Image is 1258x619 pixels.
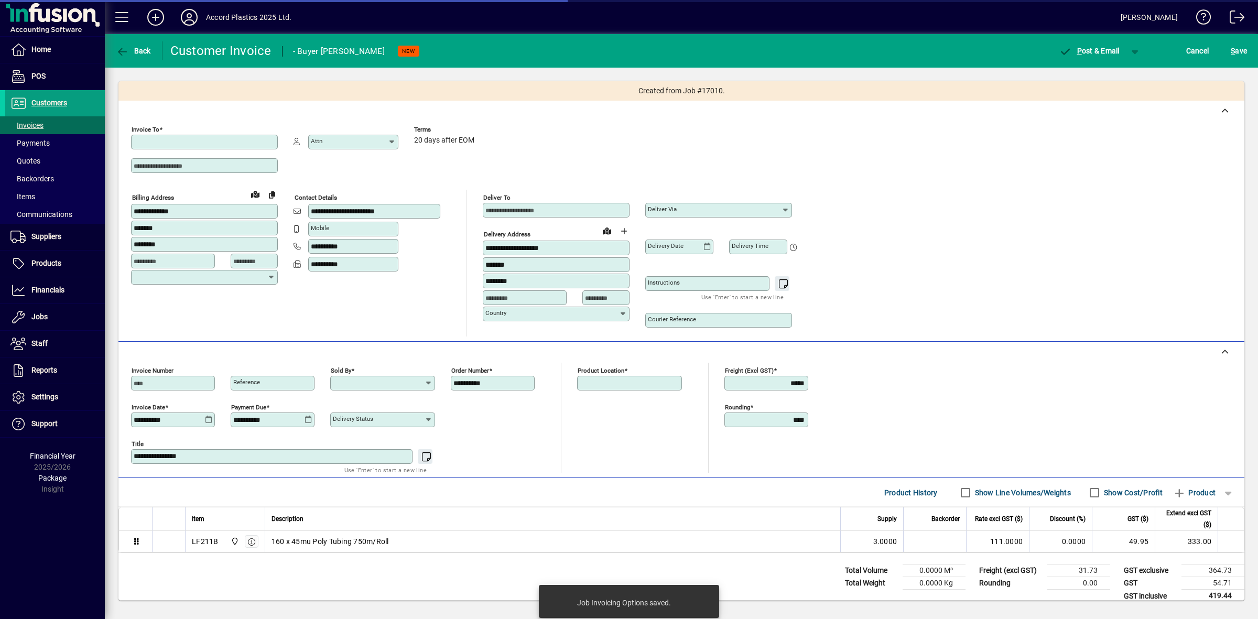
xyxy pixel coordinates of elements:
a: Logout [1222,2,1245,36]
mat-label: Invoice To [132,126,159,133]
span: Quotes [10,157,40,165]
a: Jobs [5,304,105,330]
span: Product [1173,484,1216,501]
td: GST [1119,577,1181,590]
mat-label: Delivery date [648,242,684,249]
div: Accord Plastics 2025 Ltd. [206,9,291,26]
button: Back [113,41,154,60]
span: ost & Email [1059,47,1120,55]
a: Support [5,411,105,437]
td: 49.95 [1092,531,1155,552]
label: Show Cost/Profit [1102,487,1163,498]
span: Reports [31,366,57,374]
mat-label: Invoice number [132,367,173,374]
mat-label: Deliver To [483,194,511,201]
a: Invoices [5,116,105,134]
span: Accord Plastics [228,536,240,547]
td: Freight (excl GST) [974,564,1047,577]
mat-hint: Use 'Enter' to start a new line [344,464,427,476]
a: Settings [5,384,105,410]
span: Product History [884,484,938,501]
span: Financials [31,286,64,294]
span: Customers [31,99,67,107]
mat-label: Mobile [311,224,329,232]
span: Invoices [10,121,44,129]
div: Customer Invoice [170,42,272,59]
a: View on map [599,222,615,239]
a: Products [5,251,105,277]
span: Communications [10,210,72,219]
mat-label: Delivery time [732,242,768,249]
app-page-header-button: Back [105,41,162,60]
span: ave [1231,42,1247,59]
button: Product History [880,483,942,502]
mat-label: Deliver via [648,205,677,213]
a: Items [5,188,105,205]
td: Total Weight [840,577,903,590]
mat-label: Order number [451,367,489,374]
span: GST ($) [1127,513,1148,525]
span: Rate excl GST ($) [975,513,1023,525]
span: Payments [10,139,50,147]
button: Copy to Delivery address [264,186,280,203]
span: P [1077,47,1082,55]
td: 54.71 [1181,577,1244,590]
td: 31.73 [1047,564,1110,577]
a: Financials [5,277,105,303]
label: Show Line Volumes/Weights [973,487,1071,498]
mat-label: Sold by [331,367,351,374]
mat-label: Reference [233,378,260,386]
a: Suppliers [5,224,105,250]
button: Profile [172,8,206,27]
span: Terms [414,126,477,133]
span: Settings [31,393,58,401]
td: 419.44 [1181,590,1244,603]
span: 160 x 45mu Poly Tubing 750m/Roll [272,536,389,547]
mat-label: Delivery status [333,415,373,422]
a: Payments [5,134,105,152]
span: Package [38,474,67,482]
a: Home [5,37,105,63]
mat-label: Invoice date [132,404,165,411]
span: Financial Year [30,452,75,460]
span: Back [116,47,151,55]
mat-label: Payment due [231,404,266,411]
span: Supply [877,513,897,525]
mat-label: Freight (excl GST) [725,367,774,374]
a: View on map [247,186,264,202]
td: GST exclusive [1119,564,1181,577]
mat-label: Country [485,309,506,317]
span: Backorders [10,175,54,183]
span: Backorder [931,513,960,525]
mat-label: Rounding [725,404,750,411]
td: GST inclusive [1119,590,1181,603]
td: 364.73 [1181,564,1244,577]
span: Created from Job #17010. [638,85,725,96]
mat-hint: Use 'Enter' to start a new line [701,291,784,303]
a: Staff [5,331,105,357]
span: NEW [402,48,415,55]
a: Backorders [5,170,105,188]
button: Post & Email [1054,41,1125,60]
td: 0.0000 Kg [903,577,966,590]
span: Home [31,45,51,53]
button: Add [139,8,172,27]
span: Item [192,513,204,525]
span: Jobs [31,312,48,321]
a: Quotes [5,152,105,170]
div: LF211B [192,536,219,547]
a: POS [5,63,105,90]
a: Reports [5,357,105,384]
mat-label: Instructions [648,279,680,286]
div: - Buyer [PERSON_NAME] [293,43,385,60]
div: [PERSON_NAME] [1121,9,1178,26]
div: 111.0000 [973,536,1023,547]
span: S [1231,47,1235,55]
mat-label: Product location [578,367,624,374]
span: 20 days after EOM [414,136,474,145]
span: 3.0000 [873,536,897,547]
td: Rounding [974,577,1047,590]
td: 333.00 [1155,531,1218,552]
span: Suppliers [31,232,61,241]
button: Save [1228,41,1250,60]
